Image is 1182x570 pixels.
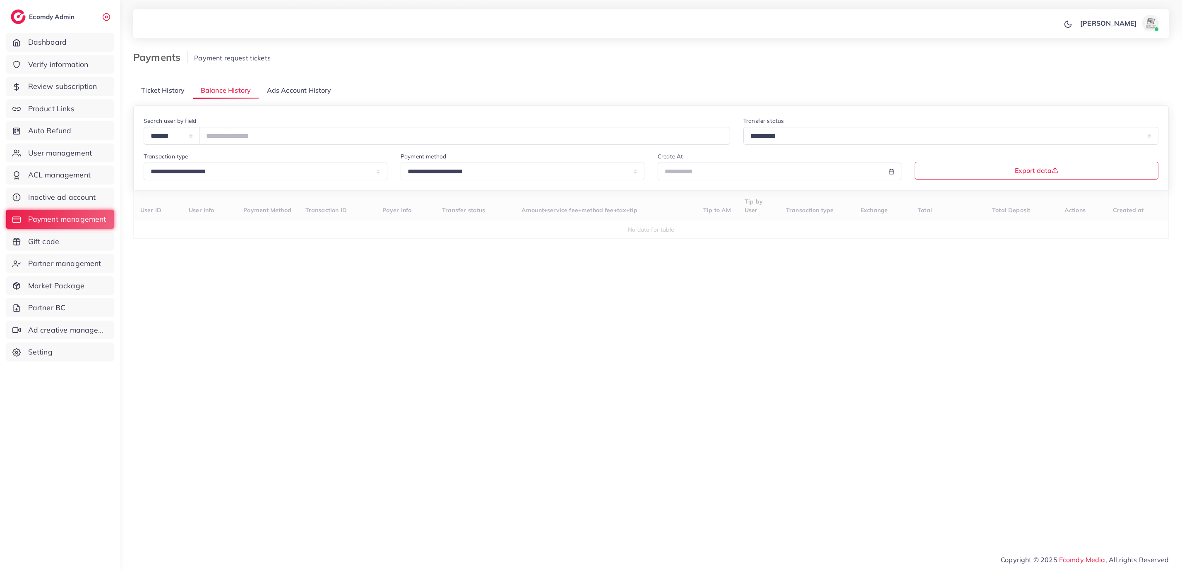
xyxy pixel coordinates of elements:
a: Dashboard [6,33,114,52]
a: User management [6,144,114,163]
a: Setting [6,342,114,362]
a: Partner BC [6,298,114,317]
h3: Payments [133,51,187,63]
p: [PERSON_NAME] [1080,18,1137,28]
a: Market Package [6,276,114,295]
a: Ecomdy Media [1059,556,1105,564]
a: Payment management [6,210,114,229]
span: Inactive ad account [28,192,96,203]
span: Payment request tickets [194,54,271,62]
span: Payment management [28,214,106,225]
span: ACL management [28,170,91,180]
span: Gift code [28,236,59,247]
span: Balance History [201,86,251,95]
button: Export data [915,162,1158,180]
a: Review subscription [6,77,114,96]
span: Auto Refund [28,125,72,136]
h2: Ecomdy Admin [29,13,77,21]
img: logo [11,10,26,24]
span: Partner management [28,258,101,269]
a: Inactive ad account [6,188,114,207]
span: Market Package [28,280,84,291]
label: Search user by field [144,117,196,125]
img: avatar [1142,15,1159,31]
label: Transaction type [144,152,188,160]
a: ACL management [6,165,114,184]
span: Product Links [28,103,74,114]
span: Ticket History [141,86,185,95]
span: Export data [1015,167,1058,174]
a: logoEcomdy Admin [11,10,77,24]
a: Verify information [6,55,114,74]
a: Partner management [6,254,114,273]
a: Gift code [6,232,114,251]
span: Ad creative management [28,325,108,335]
label: Create At [658,152,683,160]
span: Review subscription [28,81,97,92]
label: Payment method [401,152,446,160]
label: Transfer status [743,117,784,125]
span: Ads Account History [267,86,332,95]
span: Copyright © 2025 [1001,555,1169,565]
span: , All rights Reserved [1105,555,1169,565]
span: User management [28,148,92,158]
span: Setting [28,347,53,357]
a: Auto Refund [6,121,114,140]
a: [PERSON_NAME]avatar [1076,15,1162,31]
a: Product Links [6,99,114,118]
span: Dashboard [28,37,67,48]
span: Verify information [28,59,89,70]
span: Partner BC [28,302,66,313]
a: Ad creative management [6,321,114,340]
